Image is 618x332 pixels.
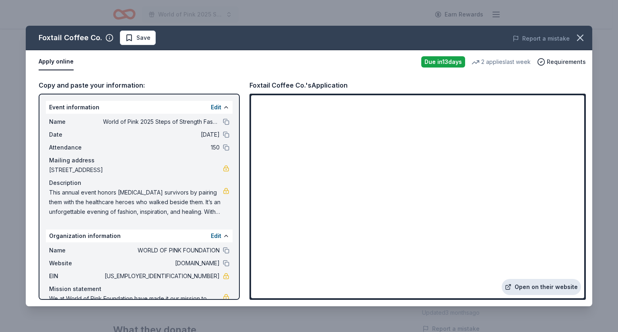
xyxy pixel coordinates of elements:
[49,165,223,175] span: [STREET_ADDRESS]
[46,230,233,242] div: Organization information
[49,143,103,152] span: Attendance
[49,156,229,165] div: Mailing address
[49,130,103,139] span: Date
[472,57,531,67] div: 2 applies last week
[103,246,220,255] span: WORLD OF PINK FOUNDATION
[103,143,220,152] span: 150
[49,188,223,217] span: This annual event honors [MEDICAL_DATA] survivors by pairing them with the healthcare heroes who ...
[49,284,229,294] div: Mission statement
[39,80,240,90] div: Copy and paste your information:
[39,31,102,44] div: Foxtail Coffee Co.
[136,33,150,43] span: Save
[103,117,220,127] span: World of Pink 2025 Steps of Strength Fashion Show
[211,231,221,241] button: Edit
[49,258,103,268] span: Website
[421,56,465,68] div: Due in 13 days
[49,294,223,323] span: We at World of Pink Foundation have made it our mission to provide women with the opportunity to ...
[49,271,103,281] span: EIN
[103,258,220,268] span: [DOMAIN_NAME]
[49,246,103,255] span: Name
[249,80,348,90] div: Foxtail Coffee Co.'s Application
[211,102,221,112] button: Edit
[46,101,233,114] div: Event information
[49,178,229,188] div: Description
[502,279,581,295] a: Open on their website
[103,271,220,281] span: [US_EMPLOYER_IDENTIFICATION_NUMBER]
[513,34,570,43] button: Report a mistake
[39,53,74,70] button: Apply online
[547,57,586,67] span: Requirements
[537,57,586,67] button: Requirements
[49,117,103,127] span: Name
[120,31,156,45] button: Save
[103,130,220,139] span: [DATE]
